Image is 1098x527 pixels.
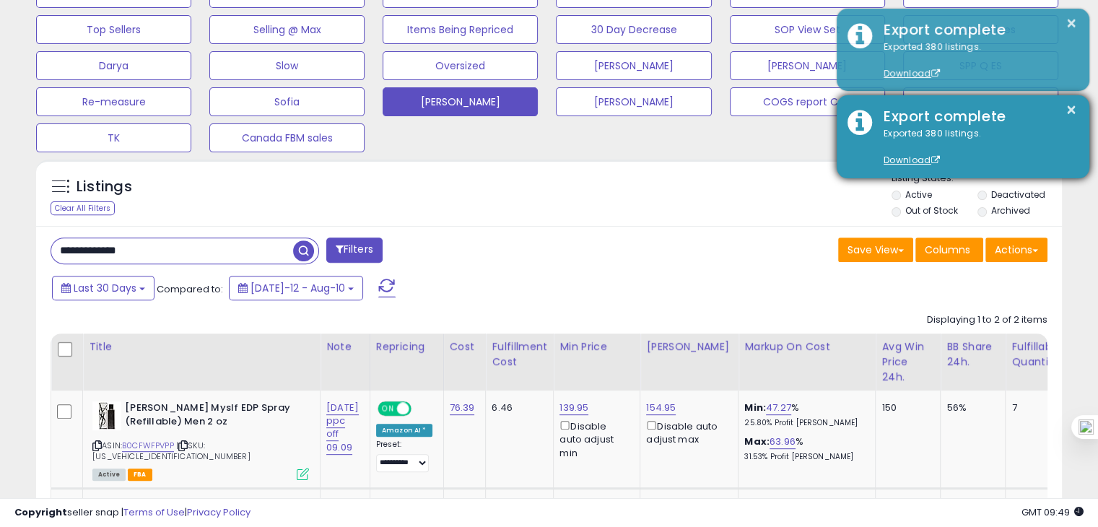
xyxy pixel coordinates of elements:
[744,401,864,428] div: %
[990,204,1029,217] label: Archived
[556,87,711,116] button: [PERSON_NAME]
[646,418,727,446] div: Disable auto adjust max
[744,435,770,448] b: Max:
[985,238,1047,262] button: Actions
[77,177,132,197] h5: Listings
[326,401,359,455] a: [DATE] ppc off 09.09
[409,403,432,415] span: OFF
[92,440,250,461] span: | SKU: [US_VEHICLE_IDENTIFICATION_NUMBER]
[892,172,1062,186] p: Listing States:
[89,339,314,354] div: Title
[326,339,364,354] div: Note
[326,238,383,263] button: Filters
[92,401,309,479] div: ASIN:
[925,243,970,257] span: Columns
[376,440,432,472] div: Preset:
[927,313,1047,327] div: Displaying 1 to 2 of 2 items
[14,505,67,519] strong: Copyright
[990,188,1045,201] label: Deactivated
[881,401,929,414] div: 150
[730,51,885,80] button: [PERSON_NAME]
[209,87,365,116] button: Sofia
[376,339,437,354] div: Repricing
[559,401,588,415] a: 139.95
[873,127,1079,167] div: Exported 380 listings.
[92,469,126,481] span: All listings currently available for purchase on Amazon
[646,401,676,415] a: 154.95
[744,401,766,414] b: Min:
[157,282,223,296] span: Compared to:
[36,123,191,152] button: TK
[556,51,711,80] button: [PERSON_NAME]
[209,123,365,152] button: Canada FBM sales
[1079,419,1094,435] img: one_i.png
[1066,14,1077,32] button: ×
[730,87,885,116] button: COGS report CAN
[559,418,629,460] div: Disable auto adjust min
[36,87,191,116] button: Re-measure
[556,15,711,44] button: 30 Day Decrease
[51,201,115,215] div: Clear All Filters
[730,15,885,44] button: SOP View Set
[36,15,191,44] button: Top Sellers
[946,401,994,414] div: 56%
[873,19,1079,40] div: Export complete
[744,435,864,462] div: %
[646,339,732,354] div: [PERSON_NAME]
[250,281,345,295] span: [DATE]-12 - Aug-10
[92,401,121,430] img: 31PvC+N4MUL._SL40_.jpg
[383,87,538,116] button: [PERSON_NAME]
[884,154,940,166] a: Download
[123,505,185,519] a: Terms of Use
[1011,339,1061,370] div: Fulfillable Quantity
[946,339,999,370] div: BB Share 24h.
[766,401,791,415] a: 47.27
[744,418,864,428] p: 25.80% Profit [PERSON_NAME]
[383,15,538,44] button: Items Being Repriced
[122,440,174,452] a: B0CFWFPVPP
[376,424,432,437] div: Amazon AI *
[884,67,940,79] a: Download
[209,15,365,44] button: Selling @ Max
[14,506,250,520] div: seller snap | |
[36,51,191,80] button: Darya
[744,339,869,354] div: Markup on Cost
[905,204,958,217] label: Out of Stock
[1021,505,1084,519] span: 2025-09-10 09:49 GMT
[492,339,547,370] div: Fulfillment Cost
[187,505,250,519] a: Privacy Policy
[1066,101,1077,119] button: ×
[492,401,542,414] div: 6.46
[881,339,934,385] div: Avg Win Price 24h.
[128,469,152,481] span: FBA
[229,276,363,300] button: [DATE]-12 - Aug-10
[738,334,876,391] th: The percentage added to the cost of goods (COGS) that forms the calculator for Min & Max prices.
[125,401,300,432] b: [PERSON_NAME] Myslf EDP Spray (Refillable) Men 2 oz
[52,276,154,300] button: Last 30 Days
[744,452,864,462] p: 31.53% Profit [PERSON_NAME]
[873,40,1079,81] div: Exported 380 listings.
[873,106,1079,127] div: Export complete
[838,238,913,262] button: Save View
[209,51,365,80] button: Slow
[1011,401,1056,414] div: 7
[74,281,136,295] span: Last 30 Days
[379,403,397,415] span: ON
[905,188,932,201] label: Active
[770,435,796,449] a: 63.96
[450,401,475,415] a: 76.39
[559,339,634,354] div: Min Price
[450,339,480,354] div: Cost
[383,51,538,80] button: Oversized
[915,238,983,262] button: Columns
